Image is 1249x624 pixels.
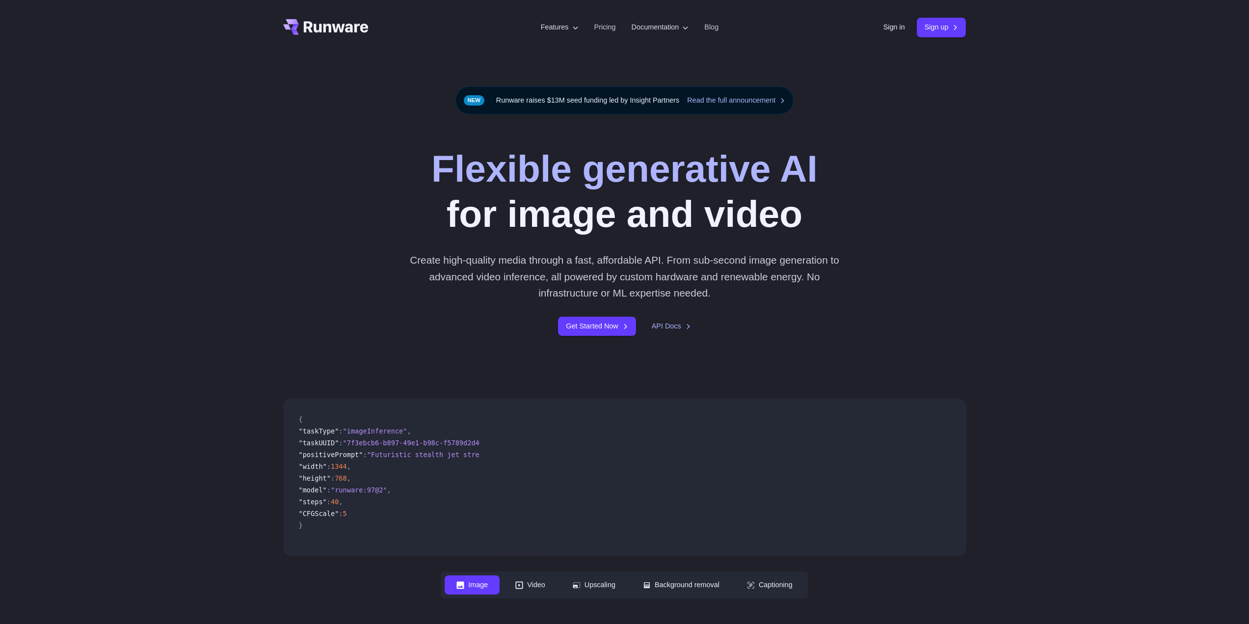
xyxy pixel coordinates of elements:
span: "width" [299,462,327,470]
span: } [299,521,303,529]
span: : [363,451,367,459]
span: 768 [335,474,347,482]
span: "positivePrompt" [299,451,363,459]
span: "height" [299,474,331,482]
span: "steps" [299,498,327,506]
button: Upscaling [561,575,627,595]
span: "taskUUID" [299,439,339,447]
span: 1344 [331,462,347,470]
span: , [347,462,351,470]
strong: Flexible generative AI [431,147,818,190]
span: 40 [331,498,339,506]
span: : [339,510,343,517]
a: API Docs [652,321,691,332]
h1: for image and video [431,146,818,236]
span: "CFGScale" [299,510,339,517]
span: "7f3ebcb6-b897-49e1-b98c-f5789d2d40d7" [343,439,496,447]
span: { [299,415,303,423]
span: , [407,427,411,435]
span: : [327,486,331,494]
span: : [327,498,331,506]
button: Image [445,575,500,595]
span: , [387,486,391,494]
button: Background removal [631,575,731,595]
p: Create high-quality media through a fast, affordable API. From sub-second image generation to adv... [406,252,843,301]
a: Read the full announcement [687,95,785,106]
span: : [339,439,343,447]
a: Pricing [594,22,616,33]
span: : [339,427,343,435]
a: Go to / [283,19,369,35]
span: "taskType" [299,427,339,435]
span: "Futuristic stealth jet streaking through a neon-lit cityscape with glowing purple exhaust" [367,451,733,459]
span: "runware:97@2" [331,486,387,494]
div: Runware raises $13M seed funding led by Insight Partners [455,86,794,114]
span: 5 [343,510,347,517]
a: Sign up [917,18,966,37]
a: Blog [704,22,718,33]
span: : [327,462,331,470]
a: Get Started Now [558,317,636,336]
span: "imageInference" [343,427,407,435]
label: Features [541,22,579,33]
span: , [347,474,351,482]
a: Sign in [883,22,905,33]
button: Video [504,575,557,595]
button: Captioning [735,575,804,595]
span: "model" [299,486,327,494]
span: , [339,498,343,506]
label: Documentation [632,22,689,33]
span: : [331,474,335,482]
